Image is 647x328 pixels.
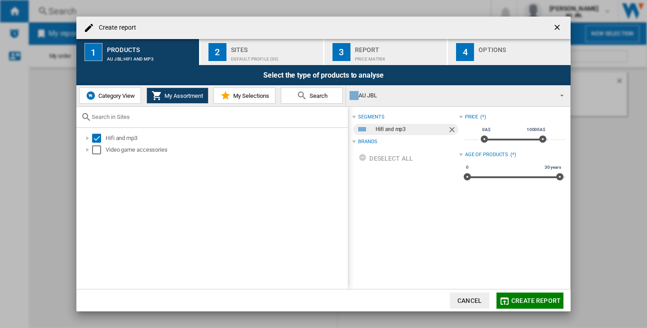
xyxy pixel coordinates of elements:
[511,297,561,304] span: Create report
[376,124,447,135] div: Hifi and mp3
[106,134,346,143] div: Hifi and mp3
[479,43,567,52] div: Options
[456,43,474,61] div: 4
[79,87,141,104] button: Category View
[355,43,443,52] div: Report
[96,92,135,99] span: Category View
[200,39,324,65] button: 2 Sites Default profile (39)
[92,145,106,154] md-checkbox: Select
[356,150,416,166] button: Deselect all
[146,87,208,104] button: My Assortment
[465,164,470,171] span: 0
[549,19,567,37] button: getI18NText('BUTTONS.CLOSE_DIALOG')
[307,92,328,99] span: Search
[448,125,458,136] ng-md-icon: Remove
[525,126,547,133] span: 10000A$
[481,126,492,133] span: 0A$
[355,52,443,61] div: Price Matrix
[332,43,350,61] div: 3
[359,150,413,166] div: Deselect all
[350,89,552,102] div: AU JBL
[106,145,346,154] div: Video game accessories
[465,114,479,121] div: Price
[448,39,571,65] button: 4 Options
[84,43,102,61] div: 1
[324,39,448,65] button: 3 Report Price Matrix
[553,23,563,34] ng-md-icon: getI18NText('BUTTONS.CLOSE_DIALOG')
[231,92,269,99] span: My Selections
[92,114,343,120] input: Search in Sites
[543,164,563,171] span: 30 years
[107,52,195,61] div: AU JBL:Hifi and mp3
[94,23,136,32] h4: Create report
[465,151,509,158] div: Age of products
[231,52,319,61] div: Default profile (39)
[85,90,96,101] img: wiser-icon-blue.png
[358,138,377,145] div: Brands
[162,92,203,99] span: My Assortment
[231,43,319,52] div: Sites
[92,134,106,143] md-checkbox: Select
[76,39,200,65] button: 1 Products AU JBL:Hifi and mp3
[208,43,226,61] div: 2
[76,65,571,85] div: Select the type of products to analyse
[281,87,343,104] button: Search
[213,87,275,104] button: My Selections
[450,293,489,309] button: Cancel
[496,293,563,309] button: Create report
[358,114,384,121] div: segments
[107,43,195,52] div: Products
